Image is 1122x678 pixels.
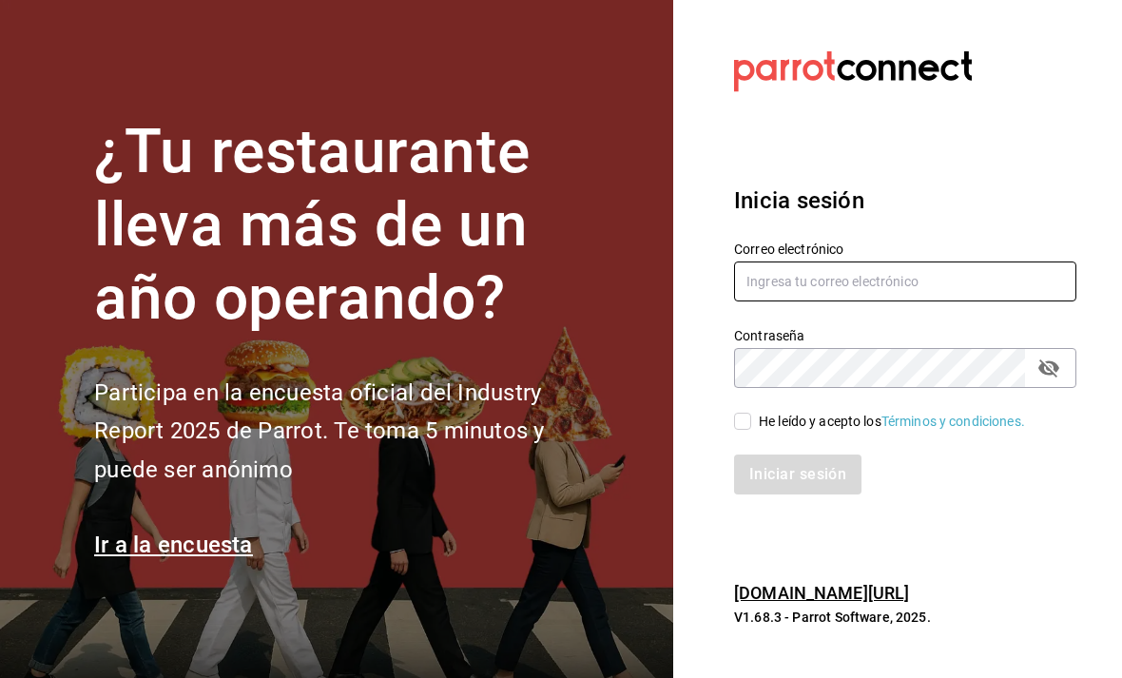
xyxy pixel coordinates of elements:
h2: Participa en la encuesta oficial del Industry Report 2025 de Parrot. Te toma 5 minutos y puede se... [94,374,608,490]
label: Correo electrónico [734,242,1076,256]
input: Ingresa tu correo electrónico [734,262,1076,301]
h1: ¿Tu restaurante lleva más de un año operando? [94,116,608,335]
label: Contraseña [734,329,1076,342]
a: Ir a la encuesta [94,532,253,558]
h3: Inicia sesión [734,184,1076,218]
p: V1.68.3 - Parrot Software, 2025. [734,608,1076,627]
a: Términos y condiciones. [881,414,1025,429]
div: He leído y acepto los [759,412,1025,432]
button: passwordField [1033,352,1065,384]
a: [DOMAIN_NAME][URL] [734,583,909,603]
